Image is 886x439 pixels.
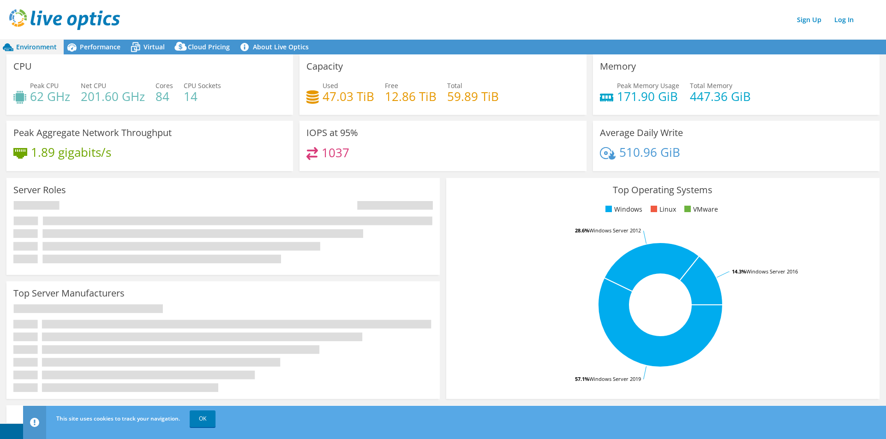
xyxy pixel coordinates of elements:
tspan: Windows Server 2016 [746,268,798,275]
span: Peak CPU [30,81,59,90]
span: Total Memory [690,81,732,90]
span: Environment [16,42,57,51]
h3: Capacity [306,61,343,71]
a: About Live Optics [237,40,316,54]
h4: 1.89 gigabits/s [31,147,111,157]
a: Log In [830,13,858,26]
h3: CPU [13,61,32,71]
a: Sign Up [792,13,826,26]
span: Total [447,81,462,90]
h3: Top Operating Systems [453,185,873,195]
h3: IOPS at 95% [306,128,358,138]
li: Windows [603,204,642,214]
span: Virtual [144,42,165,51]
h4: 62 GHz [30,91,70,101]
span: CPU Sockets [184,81,221,90]
span: Free [385,81,398,90]
span: Cloud Pricing [188,42,230,51]
h4: 171.90 GiB [617,91,679,101]
h4: 1037 [322,148,349,158]
span: Used [323,81,338,90]
h3: Average Daily Write [600,128,683,138]
tspan: 57.1% [575,375,589,382]
span: Net CPU [81,81,106,90]
a: OK [190,410,216,427]
h3: Top Server Manufacturers [13,288,125,298]
h4: 47.03 TiB [323,91,374,101]
span: Performance [80,42,120,51]
img: live_optics_svg.svg [9,9,120,30]
li: Linux [648,204,676,214]
span: Cores [156,81,173,90]
tspan: 14.3% [732,268,746,275]
h3: Memory [600,61,636,71]
h4: 59.89 TiB [447,91,499,101]
tspan: 28.6% [575,227,589,234]
h4: 447.36 GiB [690,91,751,101]
span: Peak Memory Usage [617,81,679,90]
tspan: Windows Server 2019 [589,375,641,382]
h4: 84 [156,91,173,101]
span: This site uses cookies to track your navigation. [56,415,180,422]
h3: Peak Aggregate Network Throughput [13,128,172,138]
h4: 201.60 GHz [81,91,145,101]
li: VMware [682,204,718,214]
h4: 510.96 GiB [619,147,680,157]
h4: 12.86 TiB [385,91,437,101]
h4: 14 [184,91,221,101]
tspan: Windows Server 2012 [589,227,641,234]
h3: Server Roles [13,185,66,195]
